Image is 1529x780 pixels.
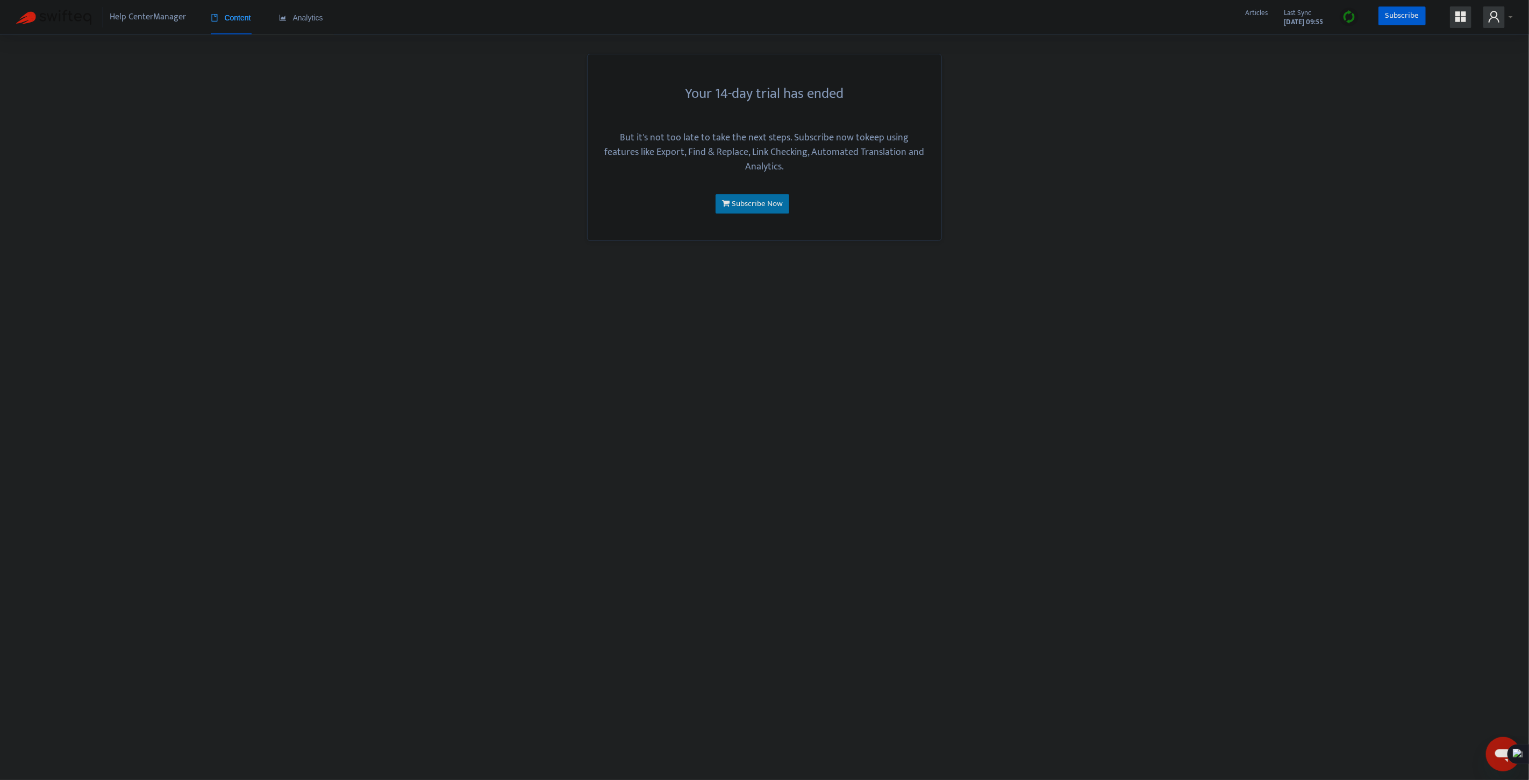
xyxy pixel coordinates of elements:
[16,10,91,25] img: Swifteq
[604,131,925,174] div: But it's not too late to take the next steps. Subscribe now to keep using features like Export, F...
[1454,10,1467,23] span: appstore
[211,13,251,22] span: Content
[279,13,323,22] span: Analytics
[716,194,789,214] a: Subscribe Now
[1488,10,1501,23] span: user
[211,14,218,22] span: book
[1486,737,1520,771] iframe: Button to launch messaging window
[279,14,287,22] span: area-chart
[604,86,925,103] h3: Your 14-day trial has ended
[110,7,187,27] span: Help Center Manager
[1284,7,1312,19] span: Last Sync
[1342,10,1356,24] img: sync.dc5367851b00ba804db3.png
[1246,7,1268,19] span: Articles
[1378,6,1426,26] a: Subscribe
[1284,16,1324,28] strong: [DATE] 09:55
